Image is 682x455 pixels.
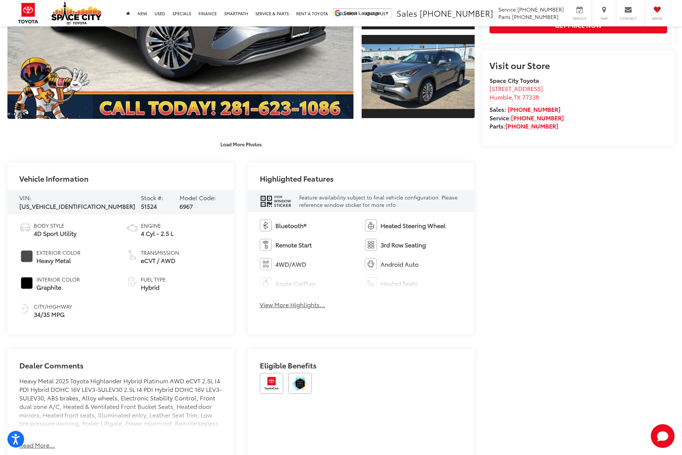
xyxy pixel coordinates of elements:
[517,6,564,13] span: [PHONE_NUMBER]
[180,193,216,202] span: Model Code:
[34,222,77,229] span: Body Style
[36,283,80,292] span: Graphite
[260,300,325,309] button: View More Highlights...
[34,229,77,238] span: 4D Sport Utility
[141,202,157,210] span: 51524
[274,195,291,199] span: View
[514,92,521,101] span: TX
[141,283,166,292] span: Hybrid
[288,373,312,394] img: Toyota Safety Sense
[651,424,675,448] button: Toggle Chat Window
[260,239,272,251] img: Remote Start
[260,373,283,394] img: Toyota Care
[141,256,179,265] span: eCVT / AWD
[141,222,174,229] span: Engine
[19,174,88,182] h2: Vehicle Information
[505,121,558,130] a: [PHONE_NUMBER]
[36,276,80,283] span: Interior Color
[274,203,291,207] span: Sticker
[489,92,539,101] span: ,
[420,7,493,19] span: [PHONE_NUMBER]
[489,84,543,101] a: [STREET_ADDRESS] Humble,TX 77338
[141,193,164,202] span: Stock #:
[498,13,511,20] span: Parts
[36,256,81,265] span: Heavy Metal
[19,303,31,315] img: Fuel Economy
[260,220,272,231] img: Bluetooth®
[508,105,560,113] a: [PHONE_NUMBER]
[489,76,539,84] strong: Space City Toyota
[260,361,463,373] h2: Eligible Benefits
[489,105,506,113] span: Sales:
[141,249,179,256] span: Transmission
[571,16,588,21] span: Service
[19,193,31,202] span: VIN:
[34,303,72,310] span: City/Highway
[21,250,33,262] span: #4B4B4D
[19,361,222,377] h2: Dealer Comments
[381,221,446,230] span: Heated Steering Wheel
[522,92,539,101] span: 77338
[275,241,312,249] span: Remote Start
[19,441,55,449] button: Read More...
[361,44,476,109] img: 2025 Toyota Highlander Hybrid Platinum
[19,377,222,432] div: Heavy Metal 2025 Toyota Highlander Hybrid Platinum AWD eCVT 2.5L I4 PDI Hybrid DOHC 16V LEV3-SULE...
[260,174,334,182] h2: Highlighted Features
[180,202,193,210] span: 6967
[215,138,267,151] button: Load More Photos
[381,241,426,249] span: 3rd Row Seating
[596,16,612,21] span: Map
[512,13,559,20] span: [PHONE_NUMBER]
[651,424,675,448] svg: Start Chat
[260,195,292,208] div: window sticker
[397,7,417,19] span: Sales
[620,16,637,21] span: Contact
[489,92,512,101] span: Humble
[275,221,306,230] span: Bluetooth®
[498,6,516,13] span: Service
[274,199,291,203] span: Window
[365,239,377,251] img: 3rd Row Seating
[365,258,377,270] img: Android Auto
[489,113,564,122] strong: Service:
[34,310,72,319] span: 34/35 MPG
[141,276,166,283] span: Fuel Type
[299,194,458,208] span: Feature availability subject to final vehicle configuration. Please reference window sticker for ...
[141,229,174,238] span: 4 Cyl - 2.5 L
[489,60,667,70] h2: Visit our Store
[19,202,135,210] span: [US_VEHICLE_IDENTIFICATION_NUMBER]
[489,121,558,130] strong: Parts:
[51,1,101,25] img: Space City Toyota
[511,113,564,122] a: [PHONE_NUMBER]
[36,249,81,256] span: Exterior Color
[21,277,33,289] span: #000000
[260,258,272,270] img: 4WD/AWD
[362,34,475,119] a: Expand Photo 3
[649,16,665,21] span: Saved
[365,220,377,231] img: Heated Steering Wheel
[489,84,543,92] span: [STREET_ADDRESS]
